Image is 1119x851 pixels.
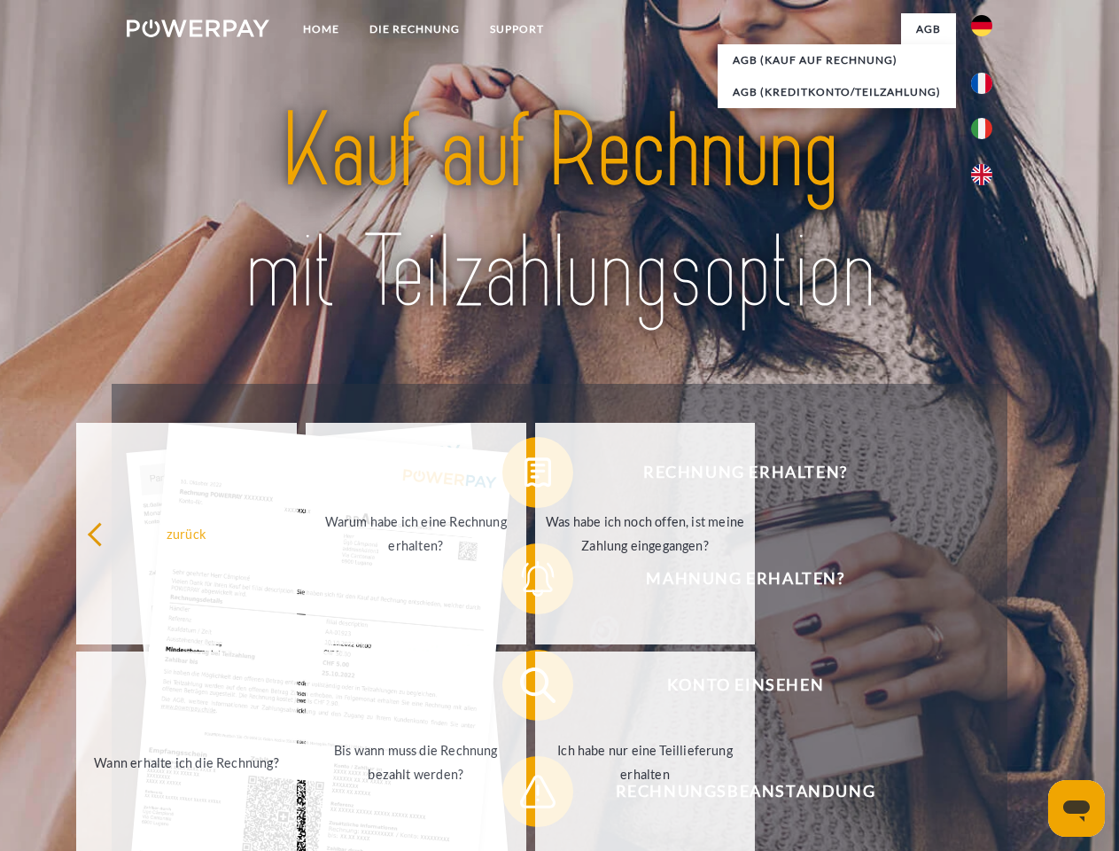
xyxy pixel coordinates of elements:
[546,510,745,558] div: Was habe ich noch offen, ist meine Zahlung eingegangen?
[354,13,475,45] a: DIE RECHNUNG
[1048,780,1105,837] iframe: Schaltfläche zum Öffnen des Messaging-Fensters
[288,13,354,45] a: Home
[718,76,956,108] a: AGB (Kreditkonto/Teilzahlung)
[316,510,516,558] div: Warum habe ich eine Rechnung erhalten?
[971,164,992,185] img: en
[971,73,992,94] img: fr
[901,13,956,45] a: agb
[971,15,992,36] img: de
[718,44,956,76] a: AGB (Kauf auf Rechnung)
[169,85,950,340] img: title-powerpay_de.svg
[87,521,286,545] div: zurück
[127,20,269,37] img: logo-powerpay-white.svg
[87,750,286,774] div: Wann erhalte ich die Rechnung?
[475,13,559,45] a: SUPPORT
[535,423,756,644] a: Was habe ich noch offen, ist meine Zahlung eingegangen?
[971,118,992,139] img: it
[546,738,745,786] div: Ich habe nur eine Teillieferung erhalten
[316,738,516,786] div: Bis wann muss die Rechnung bezahlt werden?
